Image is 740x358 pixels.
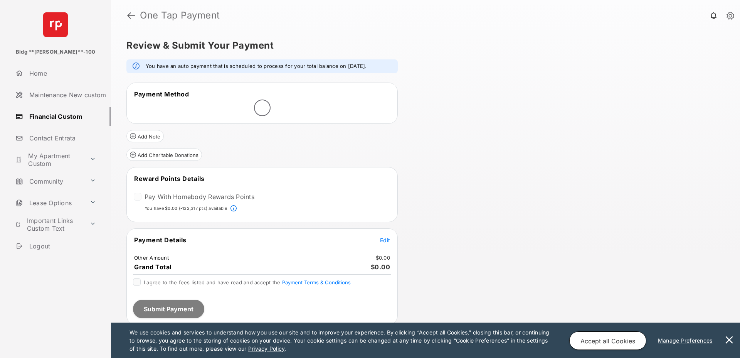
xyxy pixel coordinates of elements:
span: Payment Method [134,90,189,98]
span: Reward Points Details [134,175,205,182]
span: Payment Details [134,236,187,244]
u: Manage Preferences [658,337,716,344]
span: Grand Total [134,263,172,271]
button: Submit Payment [133,300,204,318]
u: Privacy Policy [248,345,284,352]
em: You have an auto payment that is scheduled to process for your total balance on [DATE]. [146,62,367,70]
button: Add Note [126,130,164,142]
button: I agree to the fees listed and have read and accept the [282,279,351,285]
button: Accept all Cookies [569,331,646,350]
a: Contact Entrata [12,129,111,147]
a: Home [12,64,111,83]
img: svg+xml;base64,PHN2ZyB4bWxucz0iaHR0cDovL3d3dy53My5vcmcvMjAwMC9zdmciIHdpZHRoPSI2NCIgaGVpZ2h0PSI2NC... [43,12,68,37]
a: Important Links Custom Text [12,215,87,234]
p: You have $0.00 (-132,317 pts) available [145,205,227,212]
td: $0.00 [375,254,390,261]
span: I agree to the fees listed and have read and accept the [144,279,351,285]
p: We use cookies and services to understand how you use our site and to improve your experience. By... [129,328,553,353]
label: Pay With Homebody Rewards Points [145,193,254,201]
button: Add Charitable Donations [126,149,202,161]
h5: Review & Submit Your Payment [126,41,718,50]
span: $0.00 [371,263,390,271]
p: Bldg **[PERSON_NAME]**-100 [16,48,95,56]
a: Financial Custom [12,107,111,126]
a: Logout [12,237,111,255]
strong: One Tap Payment [140,11,220,20]
td: Other Amount [134,254,169,261]
button: Edit [380,236,390,244]
a: Community [12,172,87,191]
a: Maintenance New custom [12,86,111,104]
a: Lease Options [12,194,87,212]
span: Edit [380,237,390,243]
a: My Apartment Custom [12,150,87,169]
